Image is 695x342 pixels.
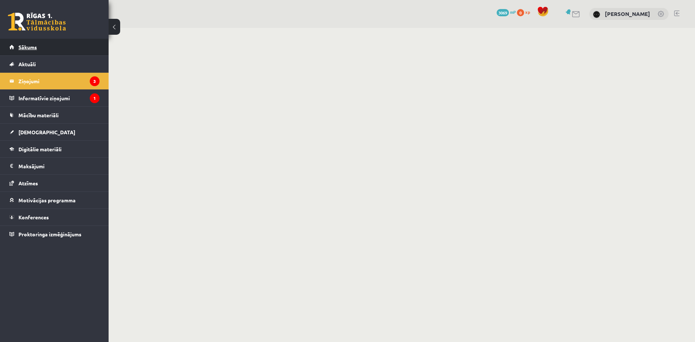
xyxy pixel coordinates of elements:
[18,129,75,135] span: [DEMOGRAPHIC_DATA]
[525,9,530,15] span: xp
[605,10,650,17] a: [PERSON_NAME]
[9,56,100,72] a: Aktuāli
[18,44,37,50] span: Sākums
[9,158,100,174] a: Maksājumi
[9,124,100,140] a: [DEMOGRAPHIC_DATA]
[18,214,49,220] span: Konferences
[90,76,100,86] i: 3
[497,9,516,15] a: 3069 mP
[9,90,100,106] a: Informatīvie ziņojumi1
[9,209,100,225] a: Konferences
[9,73,100,89] a: Ziņojumi3
[18,146,62,152] span: Digitālie materiāli
[9,175,100,191] a: Atzīmes
[18,61,36,67] span: Aktuāli
[593,11,600,18] img: Ansis Eglājs
[9,226,100,242] a: Proktoringa izmēģinājums
[18,231,81,237] span: Proktoringa izmēģinājums
[18,158,100,174] legend: Maksājumi
[9,39,100,55] a: Sākums
[90,93,100,103] i: 1
[510,9,516,15] span: mP
[18,73,100,89] legend: Ziņojumi
[517,9,524,16] span: 0
[9,192,100,208] a: Motivācijas programma
[9,107,100,123] a: Mācību materiāli
[517,9,534,15] a: 0 xp
[18,197,76,203] span: Motivācijas programma
[18,90,100,106] legend: Informatīvie ziņojumi
[18,180,38,186] span: Atzīmes
[9,141,100,157] a: Digitālie materiāli
[497,9,509,16] span: 3069
[18,112,59,118] span: Mācību materiāli
[8,13,66,31] a: Rīgas 1. Tālmācības vidusskola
